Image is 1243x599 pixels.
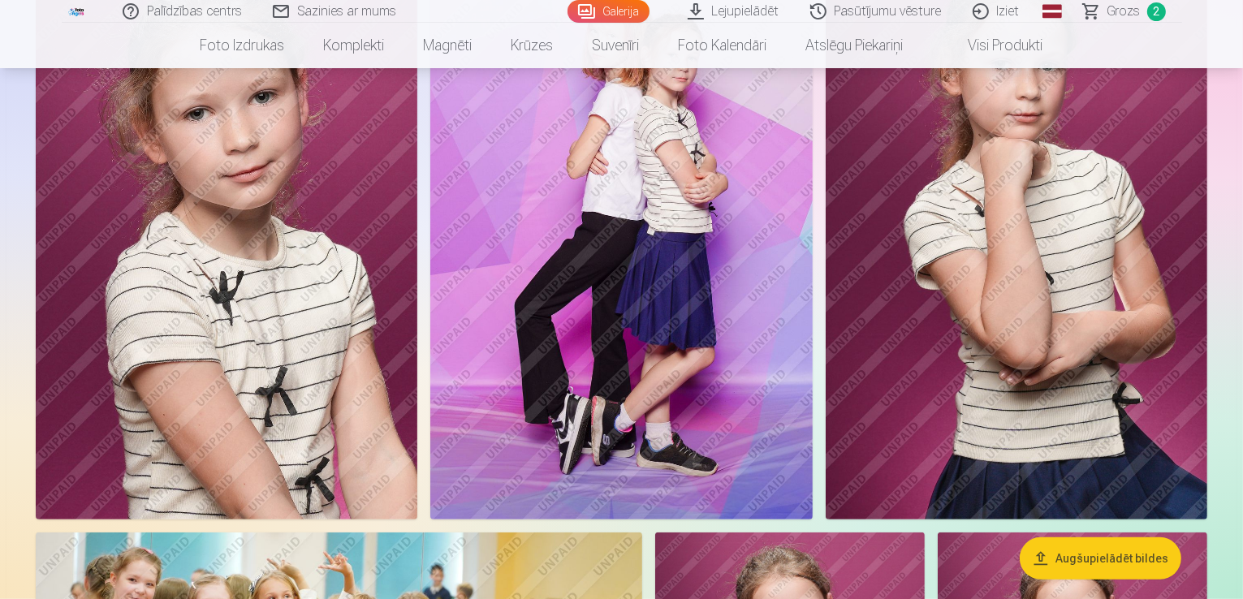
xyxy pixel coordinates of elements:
a: Foto kalendāri [659,23,787,68]
img: /fa1 [68,6,86,16]
a: Suvenīri [573,23,659,68]
a: Atslēgu piekariņi [787,23,923,68]
a: Foto izdrukas [181,23,304,68]
a: Visi produkti [923,23,1063,68]
a: Krūzes [492,23,573,68]
a: Komplekti [304,23,404,68]
span: 2 [1147,2,1166,21]
span: Grozs [1107,2,1141,21]
a: Magnēti [404,23,492,68]
button: Augšupielādēt bildes [1020,537,1181,580]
